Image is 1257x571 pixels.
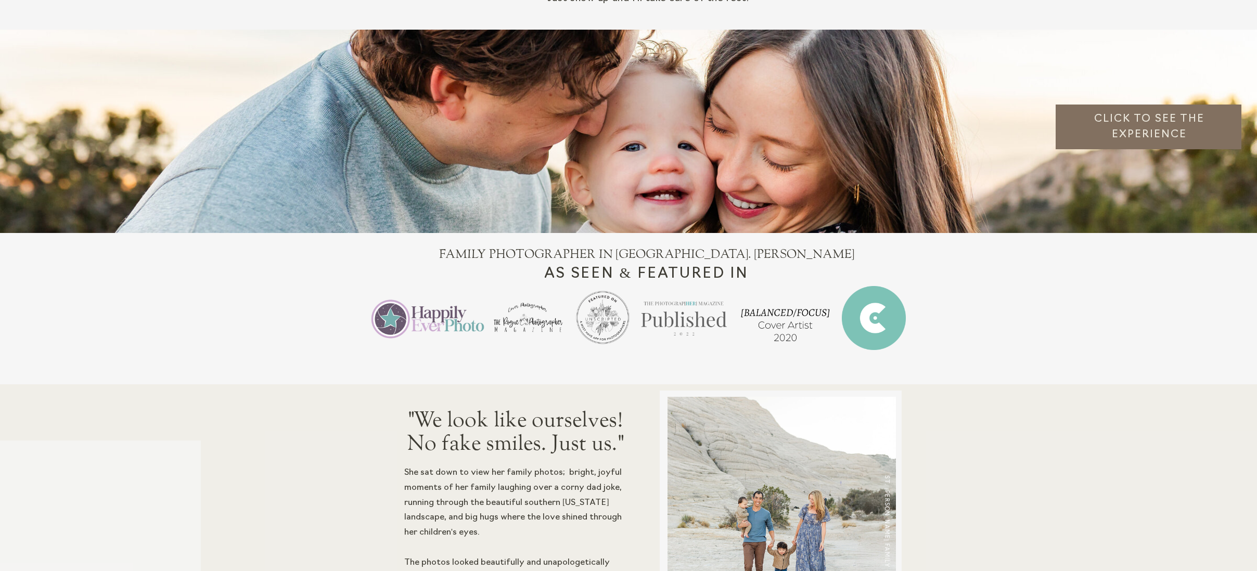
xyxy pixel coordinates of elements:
[1060,111,1238,147] a: Click to see the experience
[455,263,838,287] h3: AS SEEN & FEATURED IN
[402,248,891,261] h2: FAMILY PHOTOGRAPHER IN [GEOGRAPHIC_DATA]. [PERSON_NAME]
[370,408,660,440] h3: "We look like ourselves! No fake smiles. Just us."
